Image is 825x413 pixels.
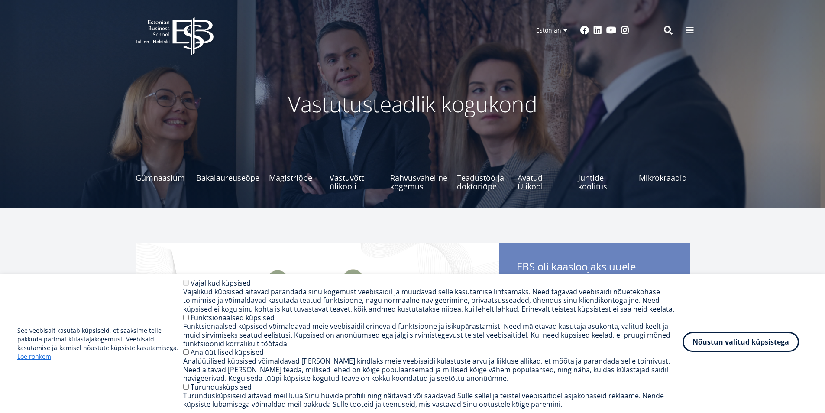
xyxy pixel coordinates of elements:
[17,352,51,361] a: Loe rohkem
[621,26,629,35] a: Instagram
[457,173,508,191] span: Teadustöö ja doktoriõpe
[136,156,187,191] a: Gümnaasium
[390,173,447,191] span: Rahvusvaheline kogemus
[183,391,683,409] div: Turundusküpsiseid aitavad meil luua Sinu huvide profiili ning näitavad või saadavad Sulle sellel ...
[191,313,275,322] label: Funktsionaalsed küpsised
[191,348,264,357] label: Analüütilised küpsised
[191,382,252,392] label: Turundusküpsised
[639,173,690,182] span: Mikrokraadid
[183,91,642,117] p: Vastutusteadlik kogukond
[518,173,569,191] span: Avatud Ülikool
[606,26,616,35] a: Youtube
[269,173,320,182] span: Magistriõpe
[196,156,259,191] a: Bakalaureuseõpe
[17,326,183,361] p: See veebisait kasutab küpsiseid, et saaksime teile pakkuda parimat külastajakogemust. Veebisaidi ...
[517,273,673,286] span: startup’ide kestlikkuse tööriistakastile
[136,243,499,407] img: Startup toolkit image
[136,173,187,182] span: Gümnaasium
[580,26,589,35] a: Facebook
[457,156,508,191] a: Teadustöö ja doktoriõpe
[517,260,673,289] span: EBS oli kaasloojaks uuele
[330,156,381,191] a: Vastuvõtt ülikooli
[191,278,251,288] label: Vajalikud küpsised
[269,156,320,191] a: Magistriõpe
[593,26,602,35] a: Linkedin
[390,156,447,191] a: Rahvusvaheline kogemus
[578,156,629,191] a: Juhtide koolitus
[639,156,690,191] a: Mikrokraadid
[196,173,259,182] span: Bakalaureuseõpe
[683,332,799,352] button: Nõustun valitud küpsistega
[578,173,629,191] span: Juhtide koolitus
[330,173,381,191] span: Vastuvõtt ülikooli
[183,287,683,313] div: Vajalikud küpsised aitavad parandada sinu kogemust veebisaidil ja muudavad selle kasutamise lihts...
[518,156,569,191] a: Avatud Ülikool
[183,357,683,383] div: Analüütilised küpsised võimaldavad [PERSON_NAME] kindlaks meie veebisaidi külastuste arvu ja liik...
[183,322,683,348] div: Funktsionaalsed küpsised võimaldavad meie veebisaidil erinevaid funktsioone ja isikupärastamist. ...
